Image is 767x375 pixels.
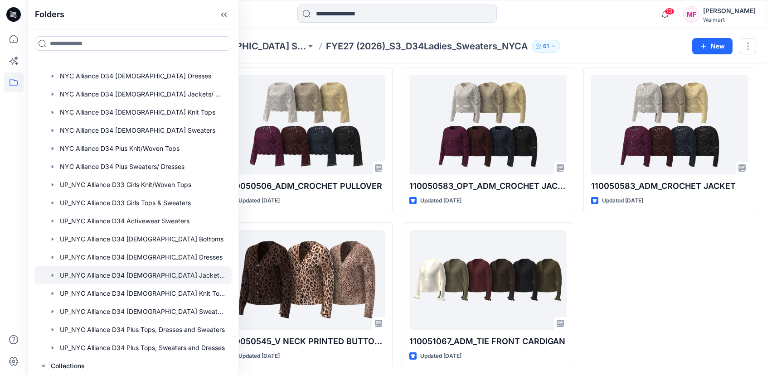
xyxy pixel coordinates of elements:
[602,196,643,206] p: Updated [DATE]
[591,75,748,174] a: 110050583_ADM_CROCHET JACKET
[692,38,733,54] button: New
[238,351,280,361] p: Updated [DATE]
[409,230,567,330] a: 110051067_ADM_TIE FRONT CARDIGAN
[326,40,528,53] p: FYE27 (2026)_S3_D34Ladies_Sweaters_NYCA
[420,196,461,206] p: Updated [DATE]
[665,8,675,15] span: 13
[420,351,461,361] p: Updated [DATE]
[543,41,549,51] p: 61
[51,361,85,371] p: Collections
[591,180,748,192] p: 110050583_ADM_CROCHET JACKET
[409,75,567,174] a: 110050583_OPT_ADM_CROCHET JACKET
[228,335,385,348] p: 110050545_V NECK PRINTED BUTTON FRONT CARDIGAN
[228,180,385,192] p: 110050506_ADM_CROCHET PULLOVER
[238,196,280,206] p: Updated [DATE]
[683,6,699,23] div: MF
[409,180,567,192] p: 110050583_OPT_ADM_CROCHET JACKET
[703,5,756,16] div: [PERSON_NAME]
[532,40,560,53] button: 61
[409,335,567,348] p: 110051067_ADM_TIE FRONT CARDIGAN
[228,230,385,330] a: 110050545_V NECK PRINTED BUTTON FRONT CARDIGAN
[703,16,756,23] div: Walmart
[228,75,385,174] a: 110050506_ADM_CROCHET PULLOVER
